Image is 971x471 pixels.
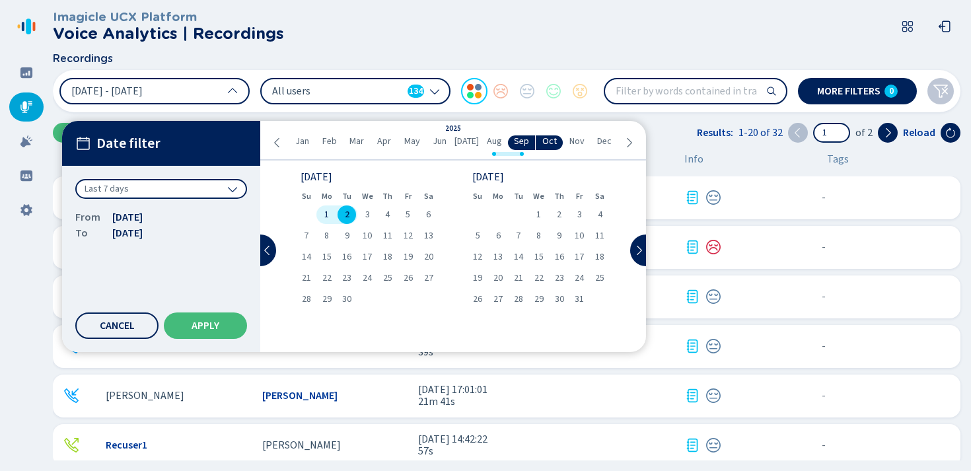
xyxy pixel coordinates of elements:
[316,227,337,245] div: Mon Sep 08 2025
[595,273,604,283] span: 25
[316,269,337,287] div: Mon Sep 22 2025
[528,269,549,287] div: Wed Oct 22 2025
[324,231,329,240] span: 8
[363,252,372,262] span: 17
[595,252,604,262] span: 18
[424,252,433,262] span: 20
[337,205,357,224] div: Tue Sep 02 2025
[595,192,604,201] abbr: Saturday
[295,136,309,147] span: Jan
[363,273,372,283] span: 24
[575,252,584,262] span: 17
[476,231,480,240] span: 5
[549,227,569,245] div: Thu Oct 09 2025
[684,338,700,354] div: Transcription available
[59,78,250,104] button: [DATE] - [DATE]
[684,289,700,305] div: Transcription available
[378,269,398,287] div: Thu Sep 25 2025
[337,248,357,266] div: Tue Sep 16 2025
[424,231,433,240] span: 13
[75,225,102,241] span: To
[85,182,129,196] span: Last 7 days
[697,127,733,139] span: Results:
[514,273,523,283] span: 21
[766,86,777,96] svg: search
[705,289,721,305] div: Neutral sentiment
[345,231,349,240] span: 9
[342,192,351,201] abbr: Tuesday
[509,227,529,245] div: Tue Oct 07 2025
[822,192,826,203] span: No tags assigned
[357,227,378,245] div: Wed Sep 10 2025
[705,338,721,354] svg: icon-emoji-neutral
[398,269,418,287] div: Fri Sep 26 2025
[738,127,783,139] span: 1-20 of 32
[75,135,91,151] svg: calendar
[705,190,721,205] div: Neutral sentiment
[705,239,721,255] svg: icon-emoji-sad
[71,86,143,96] span: [DATE] - [DATE]
[882,127,893,138] svg: chevron-right
[569,290,590,308] div: Fri Oct 31 2025
[590,205,610,224] div: Sat Oct 04 2025
[534,273,544,283] span: 22
[569,227,590,245] div: Fri Oct 10 2025
[534,252,544,262] span: 15
[468,290,488,308] div: Sun Oct 26 2025
[357,205,378,224] div: Wed Sep 03 2025
[20,100,33,114] svg: mic-fill
[493,252,503,262] span: 13
[382,192,392,201] abbr: Thursday
[63,338,79,354] svg: telephone-inbound
[509,269,529,287] div: Tue Oct 21 2025
[549,205,569,224] div: Thu Oct 02 2025
[385,210,390,219] span: 4
[322,295,332,304] span: 29
[112,209,143,225] span: [DATE]
[365,210,370,219] span: 3
[633,245,644,256] svg: chevron-right
[705,388,721,404] div: Neutral sentiment
[528,227,549,245] div: Wed Oct 08 2025
[398,205,418,224] div: Fri Sep 05 2025
[424,273,433,283] span: 27
[945,127,956,138] svg: arrow-clockwise
[514,192,523,201] abbr: Tuesday
[555,252,564,262] span: 16
[302,295,311,304] span: 28
[822,291,826,303] span: No tags assigned
[342,295,351,304] span: 30
[575,231,584,240] span: 10
[684,190,700,205] div: Transcription available
[822,241,826,253] span: No tags assigned
[418,205,439,224] div: Sat Sep 06 2025
[933,83,949,99] svg: funnel-disabled
[302,192,311,201] abbr: Sunday
[493,192,503,201] abbr: Monday
[488,227,509,245] div: Mon Oct 06 2025
[938,20,951,33] svg: box-arrow-left
[20,135,33,148] svg: alarm-filled
[296,227,316,245] div: Sun Sep 07 2025
[9,92,44,122] div: Recordings
[405,192,412,201] abbr: Friday
[383,273,392,283] span: 25
[9,161,44,190] div: Groups
[112,225,143,241] span: [DATE]
[534,295,544,304] span: 29
[398,248,418,266] div: Fri Sep 19 2025
[557,210,561,219] span: 2
[383,252,392,262] span: 18
[817,86,881,96] span: More filters
[684,239,700,255] div: Transcription available
[705,239,721,255] div: Negative sentiment
[322,252,332,262] span: 15
[705,289,721,305] svg: icon-emoji-neutral
[493,273,503,283] span: 20
[349,136,364,147] span: Mar
[404,252,413,262] span: 19
[605,79,786,103] input: Filter by words contained in transcription
[337,227,357,245] div: Tue Sep 09 2025
[827,153,849,165] span: Tags
[296,248,316,266] div: Sun Sep 14 2025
